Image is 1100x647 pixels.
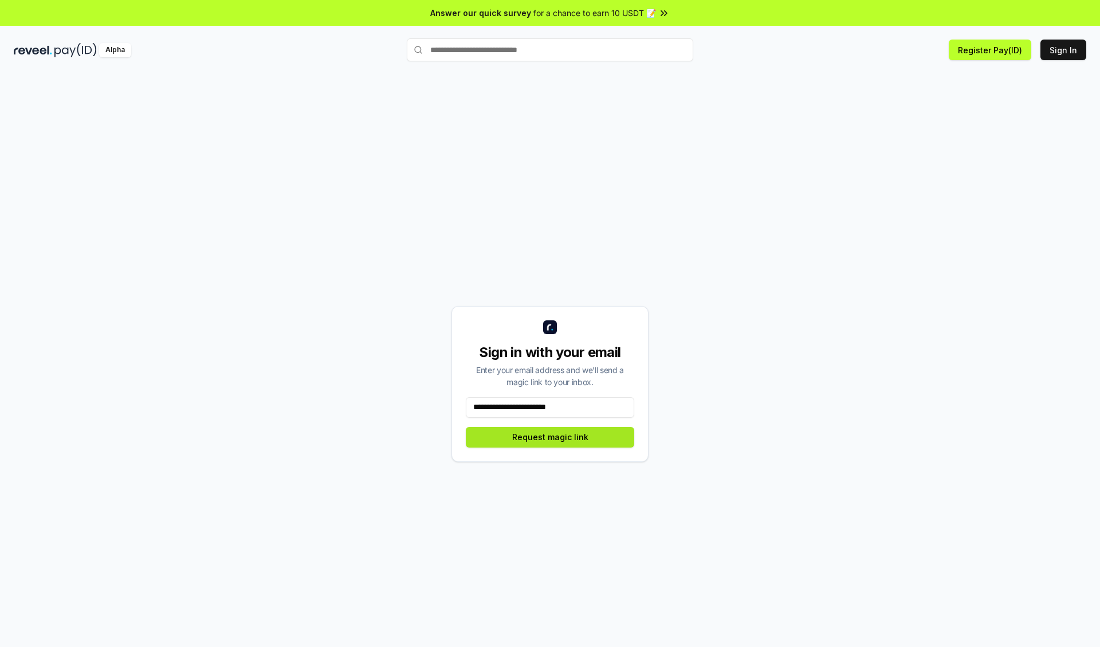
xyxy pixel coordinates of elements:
div: Alpha [99,43,131,57]
div: Enter your email address and we’ll send a magic link to your inbox. [466,364,634,388]
img: logo_small [543,320,557,334]
button: Register Pay(ID) [949,40,1031,60]
img: reveel_dark [14,43,52,57]
span: Answer our quick survey [430,7,531,19]
button: Request magic link [466,427,634,448]
img: pay_id [54,43,97,57]
span: for a chance to earn 10 USDT 📝 [533,7,656,19]
button: Sign In [1040,40,1086,60]
div: Sign in with your email [466,343,634,362]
